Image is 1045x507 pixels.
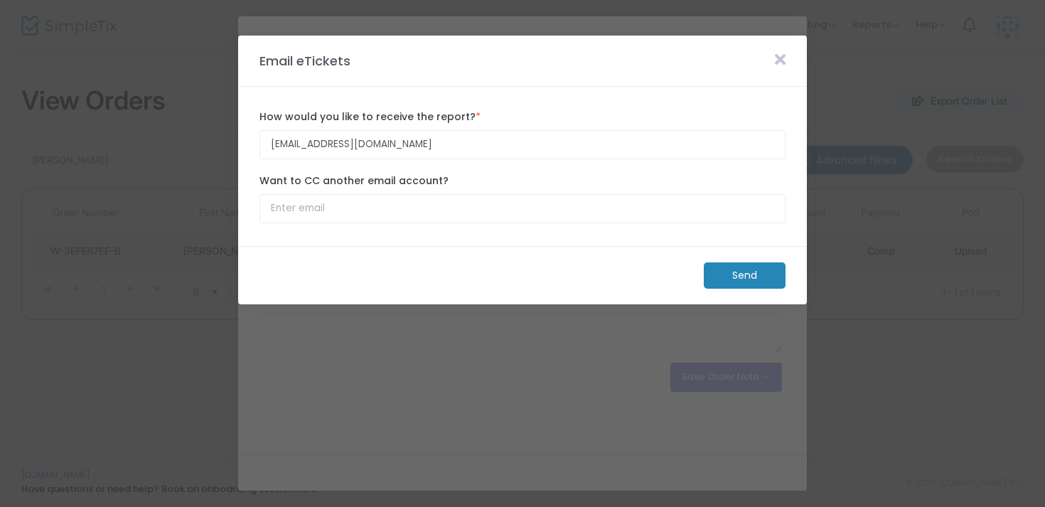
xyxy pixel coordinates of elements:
[704,262,786,289] m-button: Send
[259,130,786,159] input: Enter email
[252,51,358,70] m-panel-title: Email eTickets
[259,194,786,223] input: Enter email
[259,174,786,188] label: Want to CC another email account?
[259,110,786,124] label: How would you like to receive the report?
[238,36,807,87] m-panel-header: Email eTickets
